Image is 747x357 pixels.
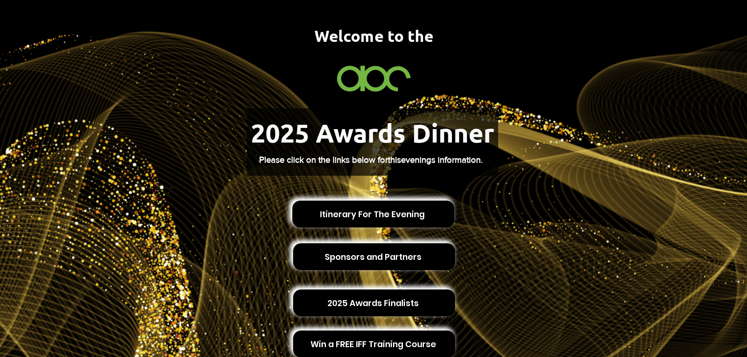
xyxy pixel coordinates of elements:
a: Itinerary For The Evening [292,201,454,227]
span: Welcome to the [314,25,433,46]
a: Sponsors and Partners [293,243,455,270]
span: Itinerary For The Evening [320,208,425,220]
span: evenings information. [401,155,483,164]
a: 2025 Awards Finalists [293,289,455,316]
span: 2025 Awards Finalists [327,297,419,309]
span: Please click on the links below for [259,155,388,164]
span: 2025 Awards Dinner [251,117,494,148]
img: ABC-Logo-Blank-Background-01-01-2.png [331,60,415,94]
span: Sponsors and Partners [325,251,421,263]
span: Win a FREE IFF Training Course [310,338,436,350]
span: this [388,155,401,164]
